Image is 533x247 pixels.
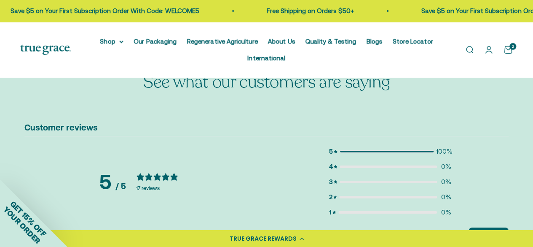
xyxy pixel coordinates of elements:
[134,38,177,45] a: Our Packaging
[439,192,451,202] span: 0 %
[340,166,437,168] div: 0 reviews with 4 stars
[329,192,451,202] div: 0 reviews with 2 stars0%
[8,199,48,238] span: GET 15% OFF
[392,38,433,45] a: Store Locator
[143,73,390,91] p: See what our customers are saying
[439,177,451,187] span: 0 %
[340,150,434,153] div: 17 reviews with 5 stars
[338,211,437,214] div: 0 reviews with 1 stars
[11,6,199,16] p: Save $5 on Your First Subscription Order With Code: WELCOME5
[24,122,509,136] h2: Customer reviews
[340,181,437,183] div: 0 reviews with 3 stars
[99,170,126,194] div: Average rating is 5 stars
[329,147,333,157] span: 5
[187,38,257,45] a: Regenerative Agriculture
[329,177,333,187] span: 3
[339,196,437,198] div: 0 reviews with 2 stars
[329,192,332,202] span: 2
[99,170,111,194] div: 5
[439,162,451,172] span: 0 %
[329,207,451,217] div: 0 reviews with 1 stars0%
[509,43,516,50] cart-count: 2
[436,147,451,157] span: 100 %
[305,38,356,45] a: Quality & Testing
[366,38,382,45] a: Blogs
[329,207,332,217] span: 1
[230,234,297,243] div: TRUE GRACE REWARDS
[469,228,509,241] button: Write a review, opens in a new tab
[136,185,187,192] div: 17 reviews
[100,36,123,46] summary: Shop
[439,207,451,217] span: 0 %
[329,162,451,172] div: 0 reviews with 4 stars0%
[329,162,333,172] span: 4
[268,38,295,45] a: About Us
[247,54,285,62] a: International
[2,205,42,245] span: YOUR ORDER
[329,147,451,157] div: 17 reviews with 5 stars100%
[115,181,126,191] div: / 5
[267,7,354,14] a: Free Shipping on Orders $50+
[329,177,451,187] div: 0 reviews with 3 stars0%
